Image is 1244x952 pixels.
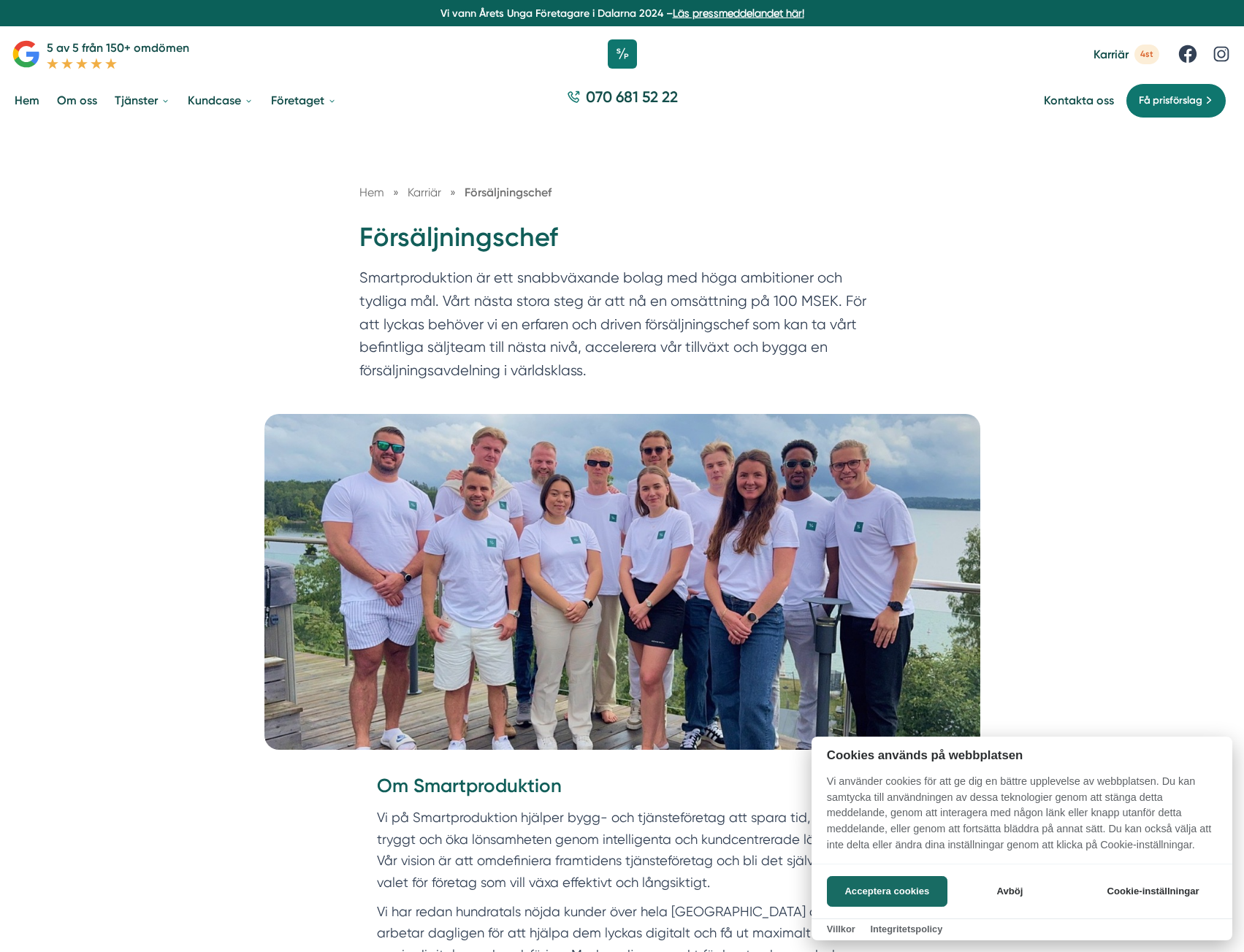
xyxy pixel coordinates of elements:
button: Avböj [952,876,1068,907]
a: Integritetspolicy [870,924,942,934]
h2: Cookies används på webbplatsen [812,748,1232,762]
a: Villkor [827,924,855,934]
button: Cookie-inställningar [1089,876,1217,907]
button: Acceptera cookies [827,876,947,907]
p: Vi använder cookies för att ge dig en bättre upplevelse av webbplatsen. Du kan samtycka till anvä... [812,774,1232,863]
